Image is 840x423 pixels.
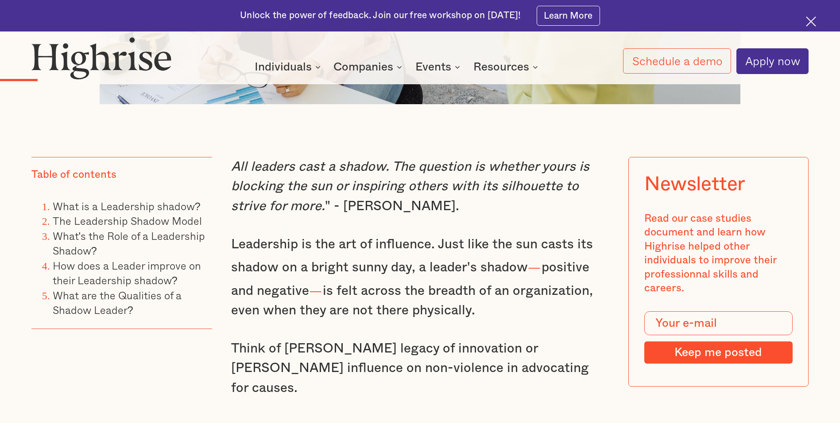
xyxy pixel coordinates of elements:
a: Schedule a demo [623,48,731,74]
p: Leadership is the art of influence. Just like the sun casts its shadow on a bright sunny day, a l... [231,235,608,321]
strong: — [309,283,322,291]
img: Highrise logo [31,37,172,79]
input: Your e-mail [644,311,792,335]
div: Resources [473,62,541,72]
a: What is a Leadership shadow? [53,198,201,214]
p: Think of [PERSON_NAME] legacy of innovation or [PERSON_NAME] influence on non-violence in advocat... [231,339,608,398]
a: Learn More [537,6,600,26]
img: Cross icon [806,16,816,27]
p: " - [PERSON_NAME]. [231,157,608,216]
div: Newsletter [644,173,745,196]
a: Apply now [736,48,809,74]
a: What are the Qualities of a Shadow Leader? [53,287,182,318]
div: Events [415,62,463,72]
div: Events [415,62,451,72]
div: Companies [333,62,405,72]
strong: — [528,259,541,268]
a: The Leadership Shadow Model [53,212,202,229]
input: Keep me posted [644,341,792,364]
div: Companies [333,62,393,72]
div: Read our case studies document and learn how Highrise helped other individuals to improve their p... [644,212,792,296]
div: Individuals [255,62,323,72]
a: How does a Leader improve on their Leadership shadow? [53,257,201,289]
em: All leaders cast a shadow. The question is whether yours is blocking the sun or inspiring others ... [231,160,589,213]
div: Unlock the power of feedback. Join our free workshop on [DATE]! [240,9,521,22]
div: Individuals [255,62,312,72]
form: Modal Form [644,311,792,364]
div: Resources [473,62,529,72]
a: What's the Role of a Leadership Shadow? [53,227,205,259]
div: Table of contents [31,168,116,182]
